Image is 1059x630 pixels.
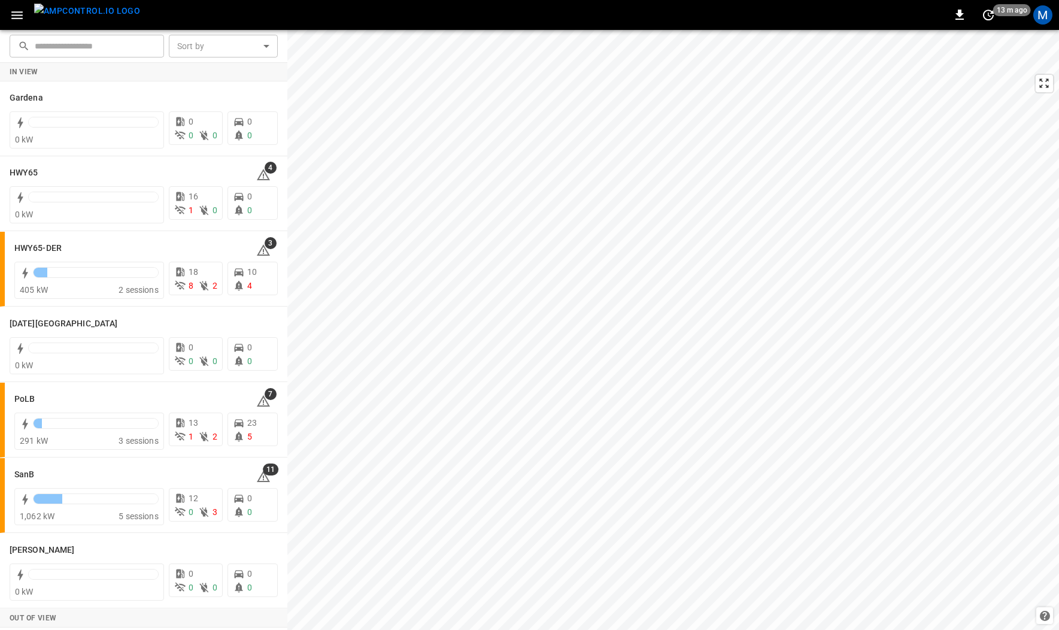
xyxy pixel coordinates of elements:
span: 0 [189,131,193,140]
img: ampcontrol.io logo [34,4,140,19]
span: 291 kW [20,436,48,446]
span: 0 [189,583,193,592]
span: 0 [189,356,193,366]
span: 5 sessions [119,511,159,521]
span: 0 [213,131,217,140]
span: 2 [213,281,217,290]
span: 2 sessions [119,285,159,295]
span: 13 [189,418,198,428]
span: 0 [247,507,252,517]
span: 0 [189,507,193,517]
span: 0 [189,117,193,126]
span: 0 kW [15,135,34,144]
button: set refresh interval [979,5,998,25]
span: 0 [247,192,252,201]
span: 0 kW [15,587,34,596]
span: 0 [213,583,217,592]
canvas: Map [287,30,1059,630]
div: profile-icon [1033,5,1052,25]
span: 3 [265,237,277,249]
span: 4 [265,162,277,174]
span: 12 [189,493,198,503]
span: 3 [213,507,217,517]
h6: HWY65-DER [14,242,62,255]
span: 0 [247,117,252,126]
h6: Gardena [10,92,43,105]
span: 1 [189,432,193,441]
span: 0 [247,583,252,592]
span: 0 [247,493,252,503]
span: 0 [213,356,217,366]
span: 0 [247,356,252,366]
span: 1,062 kW [20,511,54,521]
span: 0 [189,343,193,352]
span: 10 [247,267,257,277]
strong: Out of View [10,614,56,622]
span: 23 [247,418,257,428]
span: 0 [247,131,252,140]
strong: In View [10,68,38,76]
span: 2 [213,432,217,441]
h6: PoLB [14,393,35,406]
h6: HWY65 [10,166,38,180]
span: 0 [213,205,217,215]
span: 5 [247,432,252,441]
span: 11 [263,464,278,475]
span: 0 [247,205,252,215]
span: 18 [189,267,198,277]
span: 405 kW [20,285,48,295]
span: 7 [265,388,277,400]
span: 16 [189,192,198,201]
span: 8 [189,281,193,290]
span: 3 sessions [119,436,159,446]
span: 13 m ago [993,4,1031,16]
h6: SanB [14,468,34,481]
span: 0 kW [15,361,34,370]
span: 0 kW [15,210,34,219]
span: 0 [247,569,252,578]
span: 1 [189,205,193,215]
h6: Vernon [10,544,74,557]
h6: Karma Center [10,317,117,331]
span: 0 [247,343,252,352]
span: 4 [247,281,252,290]
span: 0 [189,569,193,578]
